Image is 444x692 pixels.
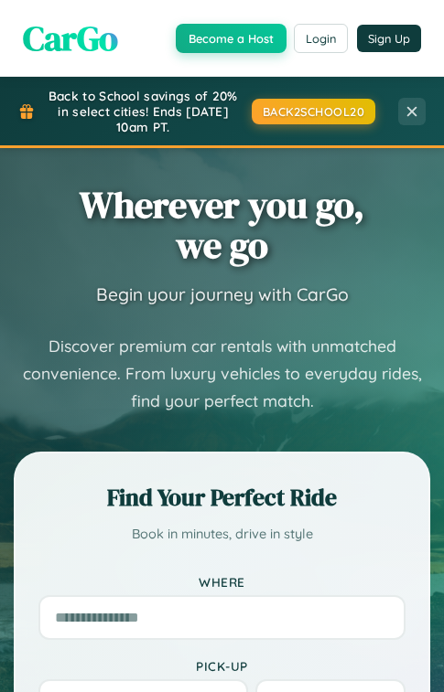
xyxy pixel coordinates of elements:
[38,574,406,590] label: Where
[252,99,376,124] button: BACK2SCHOOL20
[38,658,406,674] label: Pick-up
[357,25,421,52] button: Sign Up
[176,24,287,53] button: Become a Host
[23,14,118,62] span: CarGo
[96,283,349,305] h3: Begin your journey with CarGo
[294,24,348,53] button: Login
[38,523,406,547] p: Book in minutes, drive in style
[38,481,406,514] h2: Find Your Perfect Ride
[44,88,243,134] span: Back to School savings of 20% in select cities! Ends [DATE] 10am PT.
[80,185,364,265] h1: Wherever you go, we go
[14,333,430,415] p: Discover premium car rentals with unmatched convenience. From luxury vehicles to everyday rides, ...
